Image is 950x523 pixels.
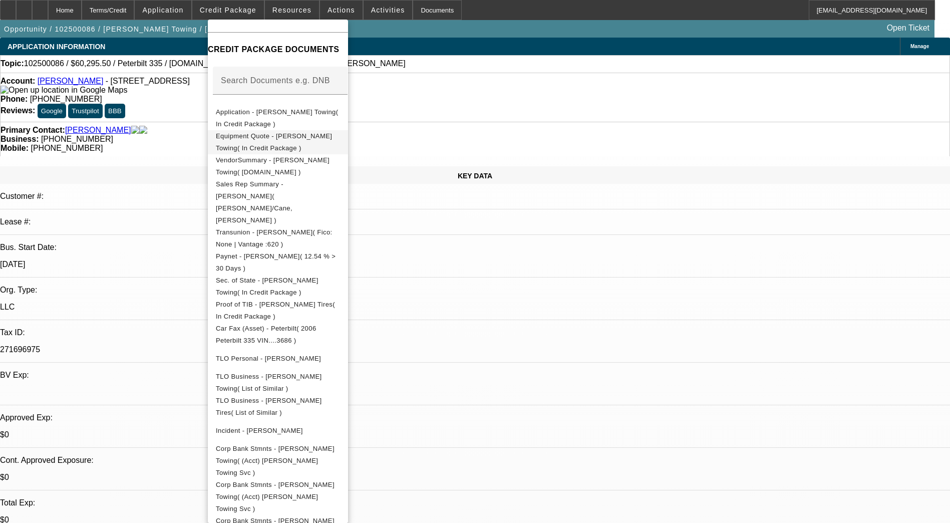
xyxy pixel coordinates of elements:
[208,371,348,395] button: TLO Business - Velez Towing( List of Similar )
[216,397,322,416] span: TLO Business - [PERSON_NAME] Tires( List of Similar )
[208,154,348,178] button: VendorSummary - Velez Towing( Equip-Used.com )
[216,301,335,320] span: Proof of TIB - [PERSON_NAME] Tires( In Credit Package )
[208,347,348,371] button: TLO Personal - Velez, Inocencio
[208,299,348,323] button: Proof of TIB - Velez Tires( In Credit Package )
[216,228,333,248] span: Transunion - [PERSON_NAME]( Fico: None | Vantage :620 )
[208,443,348,479] button: Corp Bank Stmnts - Velez Towing( (Acct) Velez Towing Svc )
[208,106,348,130] button: Application - Velez Towing( In Credit Package )
[208,479,348,515] button: Corp Bank Stmnts - Velez Towing( (Acct) Velez Towing Svc )
[208,226,348,250] button: Transunion - Velez, Inocencio( Fico: None | Vantage :620 )
[208,178,348,226] button: Sales Rep Summary - Velez Towing( Gaizutis, Lucas/Cane, Chase )
[216,132,332,152] span: Equipment Quote - [PERSON_NAME] Towing( In Credit Package )
[216,277,319,296] span: Sec. of State - [PERSON_NAME] Towing( In Credit Package )
[216,481,335,512] span: Corp Bank Stmnts - [PERSON_NAME] Towing( (Acct) [PERSON_NAME] Towing Svc )
[216,325,316,344] span: Car Fax (Asset) - Peterbilt( 2006 Peterbilt 335 VIN....3686 )
[208,419,348,443] button: Incident - Velez, Inocencio
[216,180,292,224] span: Sales Rep Summary - [PERSON_NAME]( [PERSON_NAME]/Cane, [PERSON_NAME] )
[208,395,348,419] button: TLO Business - Velez Tires( List of Similar )
[216,252,336,272] span: Paynet - [PERSON_NAME]( 12.54 % > 30 Days )
[216,427,303,434] span: Incident - [PERSON_NAME]
[216,445,335,476] span: Corp Bank Stmnts - [PERSON_NAME] Towing( (Acct) [PERSON_NAME] Towing Svc )
[216,355,321,362] span: TLO Personal - [PERSON_NAME]
[208,323,348,347] button: Car Fax (Asset) - Peterbilt( 2006 Peterbilt 335 VIN....3686 )
[216,108,338,128] span: Application - [PERSON_NAME] Towing( In Credit Package )
[208,130,348,154] button: Equipment Quote - Velez Towing( In Credit Package )
[208,44,348,56] h4: CREDIT PACKAGE DOCUMENTS
[216,373,322,392] span: TLO Business - [PERSON_NAME] Towing( List of Similar )
[208,275,348,299] button: Sec. of State - Velez Towing( In Credit Package )
[221,76,330,85] mat-label: Search Documents e.g. DNB
[208,250,348,275] button: Paynet - Velez Towing( 12.54 % > 30 Days )
[216,156,330,176] span: VendorSummary - [PERSON_NAME] Towing( [DOMAIN_NAME] )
